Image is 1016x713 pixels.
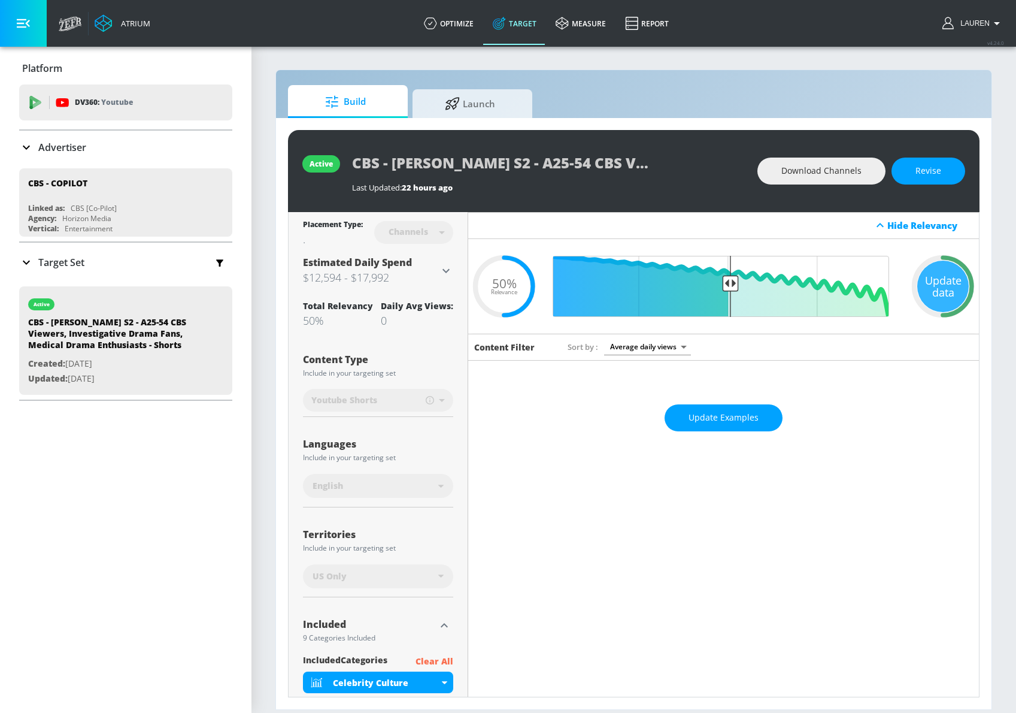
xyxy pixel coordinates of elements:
[28,358,65,369] span: Created:
[22,62,62,75] p: Platform
[28,213,56,223] div: Agency:
[615,2,678,45] a: Report
[414,2,483,45] a: optimize
[303,654,387,669] span: included Categories
[19,84,232,120] div: DV360: Youtube
[402,182,453,193] span: 22 hours ago
[303,545,453,552] div: Include in your targeting set
[917,261,969,312] div: Update data
[310,159,333,169] div: active
[303,454,453,461] div: Include in your targeting set
[383,226,434,237] div: Channels
[568,342,598,352] span: Sort by
[28,316,196,356] div: CBS - [PERSON_NAME] S2 - A25-54 CBS Viewers, Investigative Drama Fans, Medical Drama Enthusiasts ...
[887,219,972,231] div: Hide Relevancy
[28,203,65,213] div: Linked as:
[781,164,862,179] span: Download Channels
[303,355,453,364] div: Content Type
[303,300,373,312] div: Total Relevancy
[303,635,435,642] div: 9 Categories Included
[891,158,965,185] button: Revise
[19,286,232,395] div: activeCBS - [PERSON_NAME] S2 - A25-54 CBS Viewers, Investigative Drama Fans, Medical Drama Enthus...
[303,370,453,377] div: Include in your targeting set
[424,89,515,118] span: Launch
[689,410,759,425] span: Update Examples
[491,289,517,295] span: Relevance
[95,14,150,32] a: Atrium
[28,223,59,234] div: Vertical:
[19,168,232,237] div: CBS - COPILOTLinked as:CBS [Co-Pilot]Agency:Horizon MediaVertical:Entertainment
[28,356,196,371] p: [DATE]
[303,256,453,286] div: Estimated Daily Spend$12,594 - $17,992
[757,158,885,185] button: Download Channels
[28,373,68,384] span: Updated:
[942,16,1004,31] button: Lauren
[956,19,990,28] span: login as: lauren.bacher@zefr.com
[62,213,111,223] div: Horizon Media
[303,313,373,328] div: 50%
[381,300,453,312] div: Daily Avg Views:
[28,177,87,189] div: CBS - COPILOT
[546,2,615,45] a: measure
[313,570,347,582] span: US Only
[303,269,439,286] h3: $12,594 - $17,992
[352,182,745,193] div: Last Updated:
[483,2,546,45] a: Target
[300,87,391,116] span: Build
[303,620,435,629] div: Included
[915,164,941,179] span: Revise
[313,480,343,492] span: English
[303,219,363,232] div: Placement Type:
[65,223,113,234] div: Entertainment
[416,654,453,669] p: Clear All
[381,313,453,328] div: 0
[311,394,377,406] span: Youtube Shorts
[303,256,412,269] span: Estimated Daily Spend
[71,203,117,213] div: CBS [Co-Pilot]
[665,404,783,431] button: Update Examples
[303,439,453,449] div: Languages
[38,141,86,154] p: Advertiser
[468,212,979,239] div: Hide Relevancy
[303,672,453,693] div: Celebrity Culture
[101,96,133,108] p: Youtube
[604,339,691,355] div: Average daily views
[116,18,150,29] div: Atrium
[34,301,50,307] div: active
[987,40,1004,46] span: v 4.24.0
[28,371,196,386] p: [DATE]
[38,256,84,269] p: Target Set
[75,96,133,109] p: DV360:
[474,342,535,353] h6: Content Filter
[552,256,895,317] input: Final Threshold
[19,52,232,85] div: Platform
[19,131,232,164] div: Advertiser
[303,530,453,539] div: Territories
[303,564,453,588] div: US Only
[492,277,517,289] span: 50%
[333,677,439,688] div: Celebrity Culture
[426,395,434,406] span: Includes videos up to 60 seconds, some of which may not be categorized as Shorts.
[19,243,232,282] div: Target Set
[303,474,453,498] div: English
